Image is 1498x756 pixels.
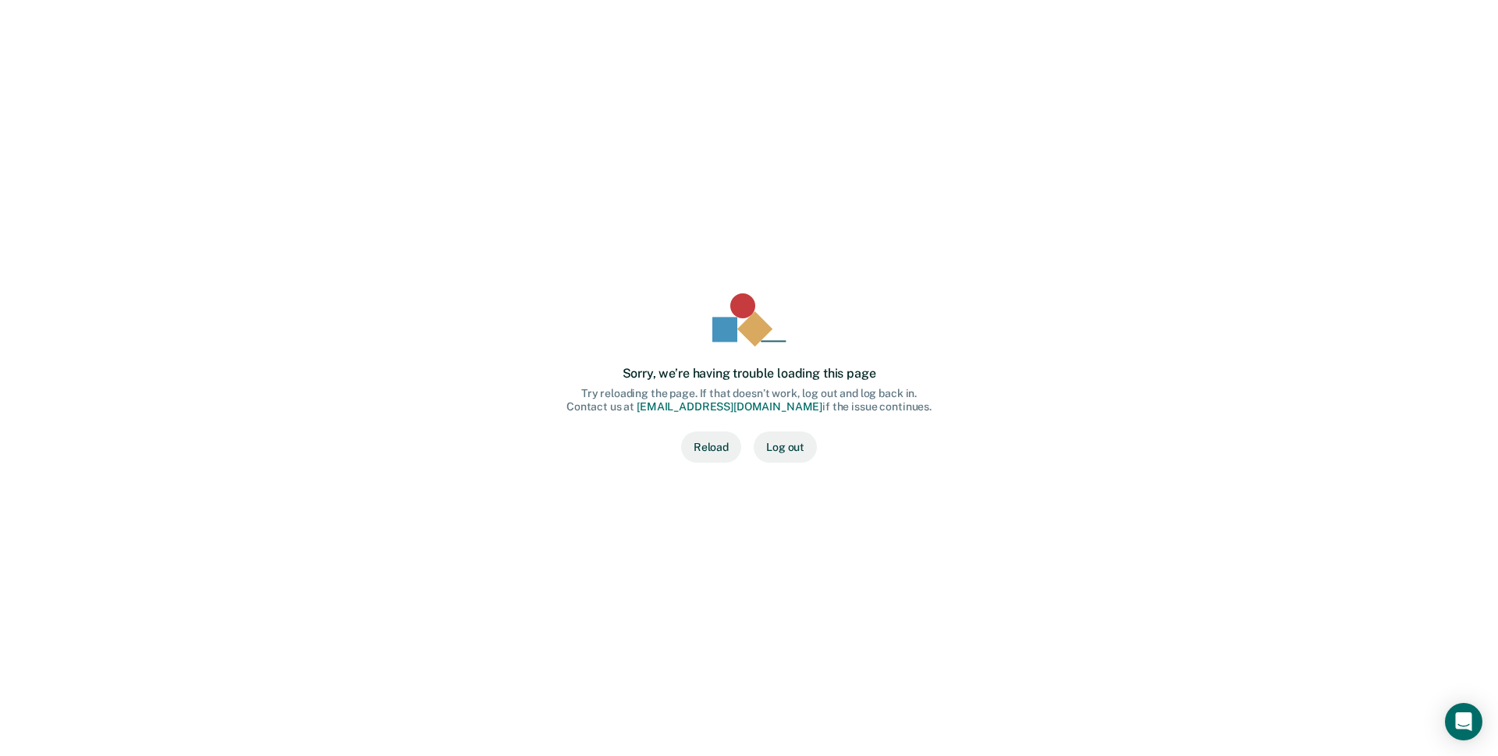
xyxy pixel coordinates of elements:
[681,431,741,463] button: Reload
[637,400,822,413] a: [EMAIL_ADDRESS][DOMAIN_NAME]
[754,431,817,463] button: Log out
[566,387,932,413] div: Try reloading the page. If that doesn’t work, log out and log back in. Contact us at if the issue...
[1445,703,1482,740] div: Open Intercom Messenger
[623,366,876,381] div: Sorry, we’re having trouble loading this page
